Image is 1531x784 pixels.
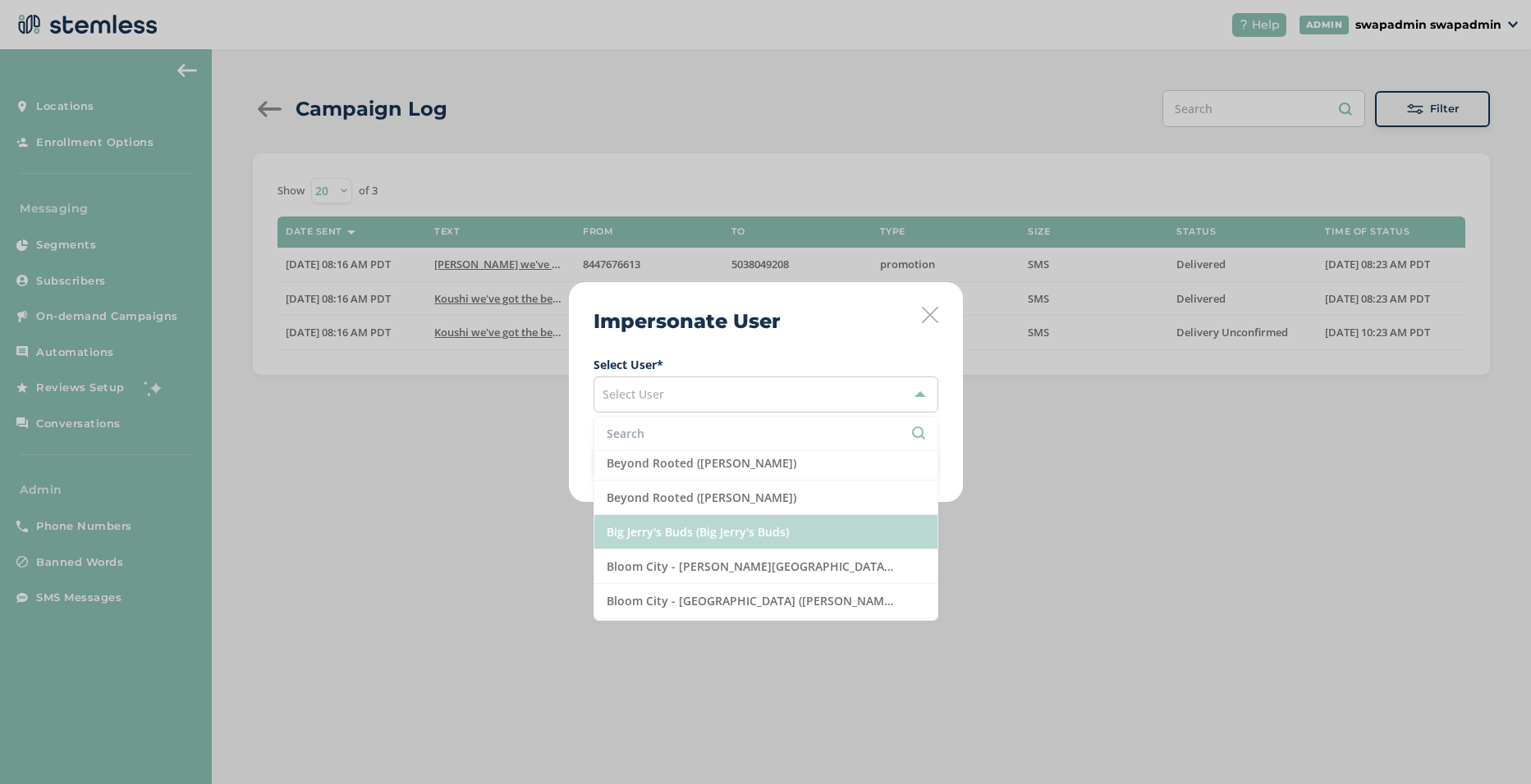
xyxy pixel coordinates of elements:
[594,356,938,373] label: Select User
[594,446,937,481] li: Beyond Rooted ([PERSON_NAME])
[594,618,937,653] li: Boutique [PERSON_NAME] ([PERSON_NAME])
[594,584,937,618] li: Bloom City - [GEOGRAPHIC_DATA] ([PERSON_NAME])
[1449,705,1531,784] iframe: Chat Widget
[594,481,937,515] li: Beyond Rooted ([PERSON_NAME])
[594,515,937,549] li: Big Jerry's Buds (Big Jerry's Buds)
[594,549,937,584] li: Bloom City - [PERSON_NAME][GEOGRAPHIC_DATA] ([PERSON_NAME])
[607,425,925,442] input: Search
[603,386,664,402] span: Select User
[594,307,781,336] h2: Impersonate User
